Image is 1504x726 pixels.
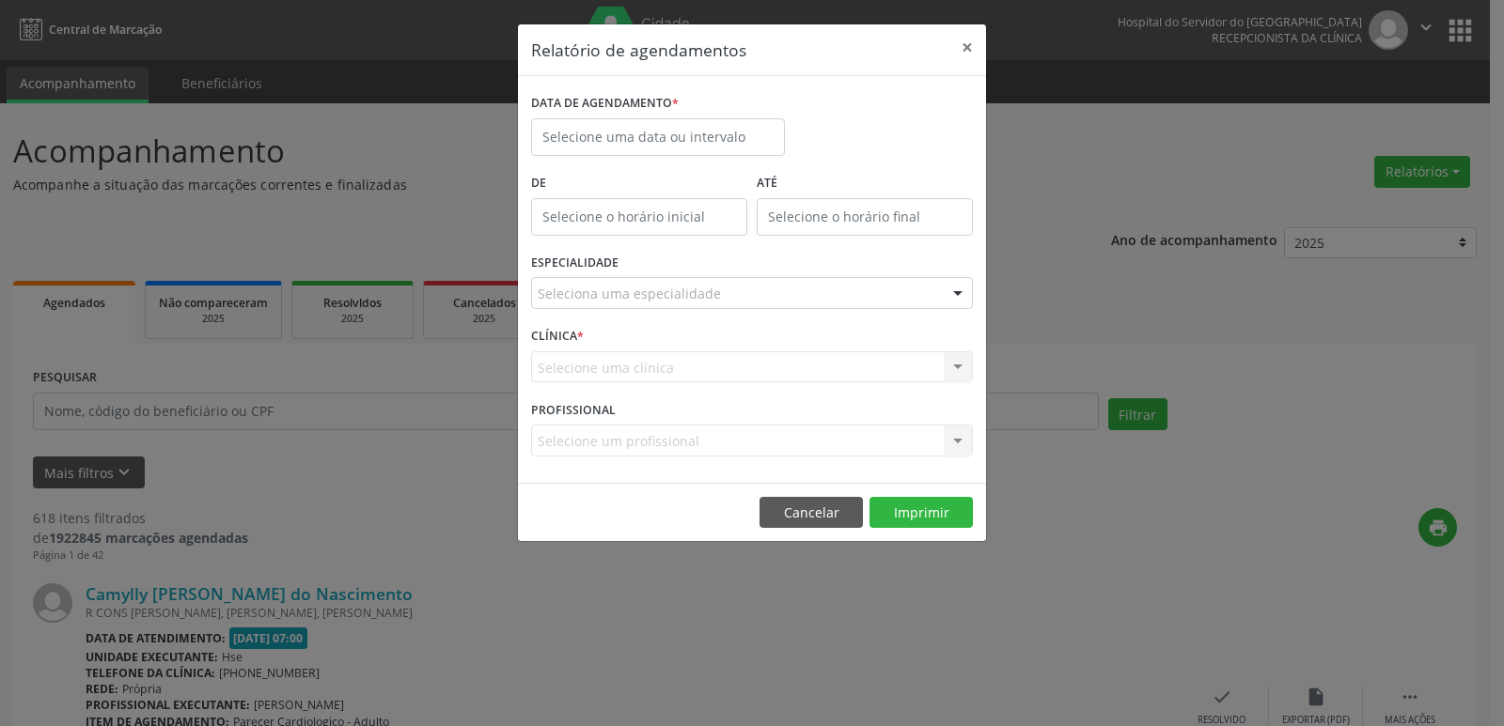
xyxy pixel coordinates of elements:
button: Close [948,24,986,70]
label: ESPECIALIDADE [531,249,619,278]
button: Cancelar [760,497,863,529]
label: CLÍNICA [531,322,584,351]
input: Selecione o horário inicial [531,198,747,236]
button: Imprimir [869,497,973,529]
input: Selecione uma data ou intervalo [531,118,785,156]
span: Seleciona uma especialidade [538,284,721,303]
label: De [531,169,747,198]
label: PROFISSIONAL [531,395,616,425]
input: Selecione o horário final [757,198,973,236]
label: DATA DE AGENDAMENTO [531,89,679,118]
h5: Relatório de agendamentos [531,38,746,62]
label: ATÉ [757,169,973,198]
